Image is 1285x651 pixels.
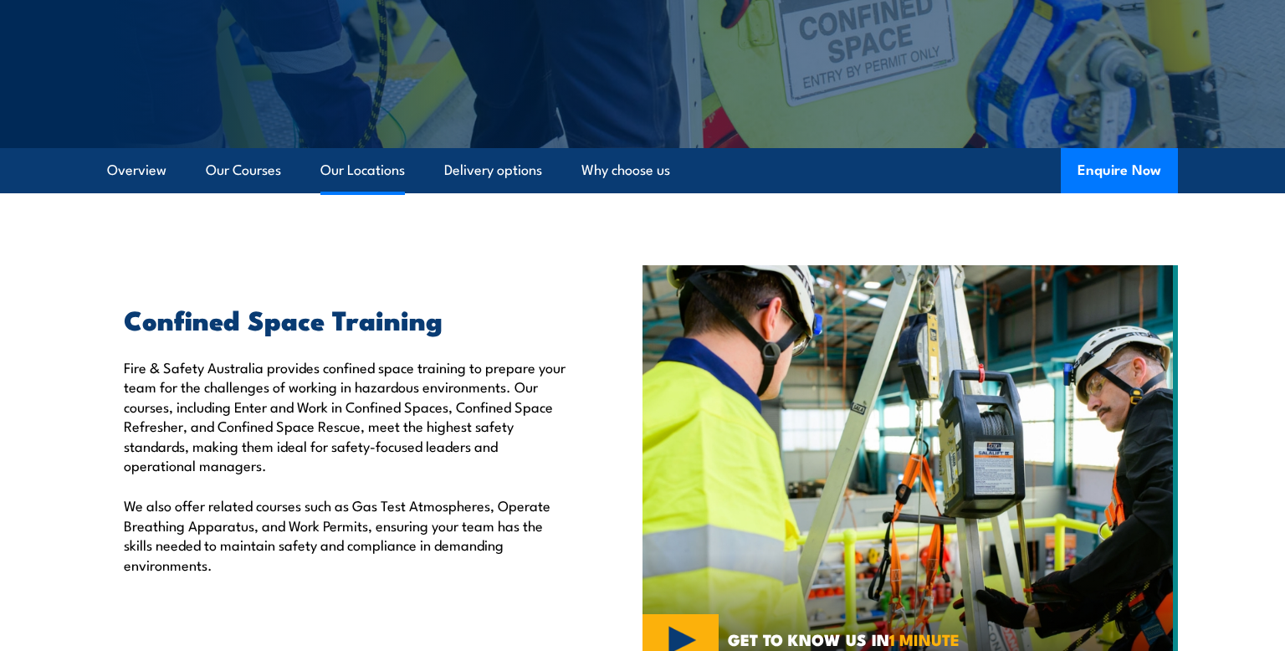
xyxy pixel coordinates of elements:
a: Overview [107,148,166,192]
a: Why choose us [581,148,670,192]
span: GET TO KNOW US IN [728,632,960,647]
p: We also offer related courses such as Gas Test Atmospheres, Operate Breathing Apparatus, and Work... [124,495,566,574]
strong: 1 MINUTE [889,627,960,651]
a: Our Courses [206,148,281,192]
button: Enquire Now [1061,148,1178,193]
a: Delivery options [444,148,542,192]
p: Fire & Safety Australia provides confined space training to prepare your team for the challenges ... [124,357,566,474]
a: Our Locations [320,148,405,192]
h2: Confined Space Training [124,307,566,331]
